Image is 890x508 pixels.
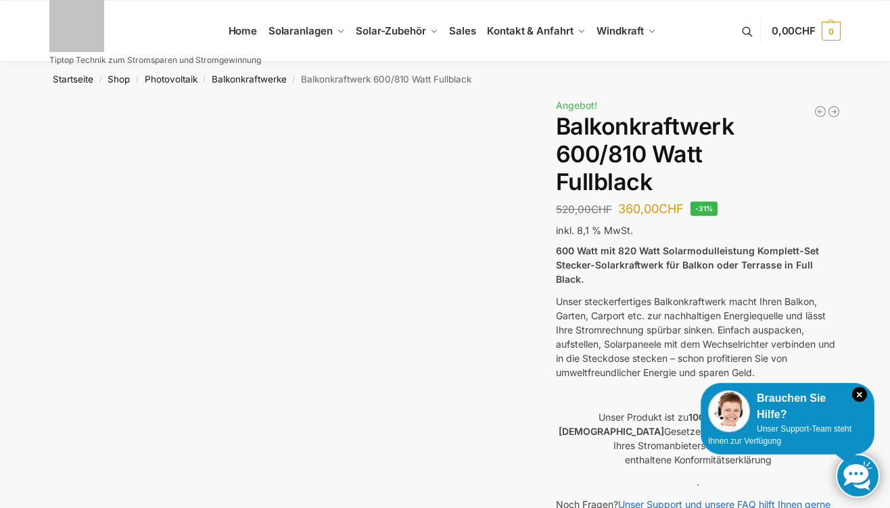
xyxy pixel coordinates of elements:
span: inkl. 8,1 % MwSt. [556,225,633,236]
h1: Balkonkraftwerk 600/810 Watt Fullblack [556,113,841,195]
a: Solar-Zubehör [350,1,444,62]
nav: Breadcrumb [26,62,865,97]
a: Sales [444,1,482,62]
p: . [556,475,841,489]
a: Kontakt & Anfahrt [482,1,591,62]
a: Startseite [53,74,93,85]
strong: 100 % konform mit den [DEMOGRAPHIC_DATA] [559,411,798,437]
span: Kontakt & Anfahrt [487,24,573,37]
i: Schließen [852,387,867,402]
a: Photovoltaik [145,74,197,85]
span: CHF [659,202,684,216]
a: Balkonkraftwerk 405/600 Watt erweiterbar [827,105,841,118]
a: 0,00CHF 0 [772,11,841,51]
span: -31% [690,202,718,216]
p: Tiptop Technik zum Stromsparen und Stromgewinnung [49,56,261,64]
span: / [287,74,301,85]
span: Angebot! [556,99,597,111]
span: Solaranlagen [268,24,333,37]
a: Windkraft [591,1,662,62]
a: Balkonkraftwerke [212,74,287,85]
span: Windkraft [596,24,644,37]
span: CHF [591,203,612,216]
span: Solar-Zubehör [356,24,426,37]
a: Solaranlagen [262,1,350,62]
span: 0 [822,22,841,41]
span: CHF [795,24,816,37]
span: / [130,74,144,85]
p: Unser steckerfertiges Balkonkraftwerk macht Ihren Balkon, Garten, Carport etc. zur nachhaltigen E... [556,294,841,379]
div: Brauchen Sie Hilfe? [708,390,867,423]
bdi: 360,00 [618,202,684,216]
img: Customer service [708,390,750,432]
a: Balkonkraftwerk 445/600 Watt Bificial [814,105,827,118]
span: Unser Support-Team steht Ihnen zur Verfügung [708,424,851,446]
span: Sales [449,24,476,37]
span: 0,00 [772,24,816,37]
span: / [93,74,108,85]
span: / [197,74,212,85]
p: Unser Produkt ist zu Gesetzesvorgaben. Genehmigung Ihres Stromanbieters nötig, nur unsere enthalt... [556,410,841,467]
strong: 600 Watt mit 820 Watt Solarmodulleistung Komplett-Set Stecker-Solarkraftwerk für Balkon oder Terr... [556,245,819,285]
bdi: 520,00 [556,203,612,216]
a: Shop [108,74,130,85]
